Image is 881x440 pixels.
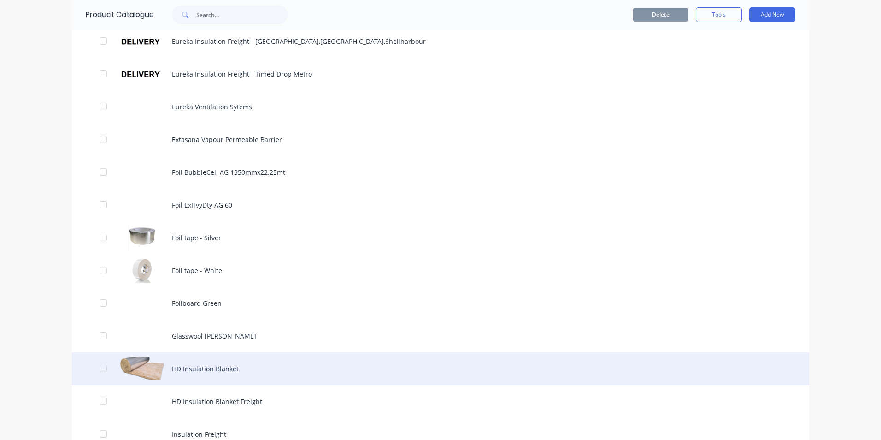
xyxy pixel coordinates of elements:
div: Extasana Vapour Permeable Barrier [72,123,809,156]
button: Tools [696,7,742,22]
div: Foil tape - WhiteFoil tape - White [72,254,809,287]
input: Search... [196,6,288,24]
div: Eureka Insulation Freight - Timed Drop MetroEureka Insulation Freight - Timed Drop Metro [72,58,809,90]
div: Foil BubbleCell AG 1350mmx22.25mt [72,156,809,189]
div: Foil ExHvyDty AG 60 [72,189,809,221]
button: Add New [749,7,795,22]
button: Delete [633,8,688,22]
div: HD Insulation Blanket Freight [72,385,809,418]
div: Foil tape - Silver Foil tape - Silver [72,221,809,254]
div: Eureka Insulation Freight - Sydney,Wollongong,ShellharbourEureka Insulation Freight - [GEOGRAPHIC... [72,25,809,58]
div: Foilboard Green [72,287,809,320]
div: Glasswool [PERSON_NAME] [72,320,809,352]
div: HD Insulation BlanketHD Insulation Blanket [72,352,809,385]
div: Eureka Ventilation Sytems [72,90,809,123]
